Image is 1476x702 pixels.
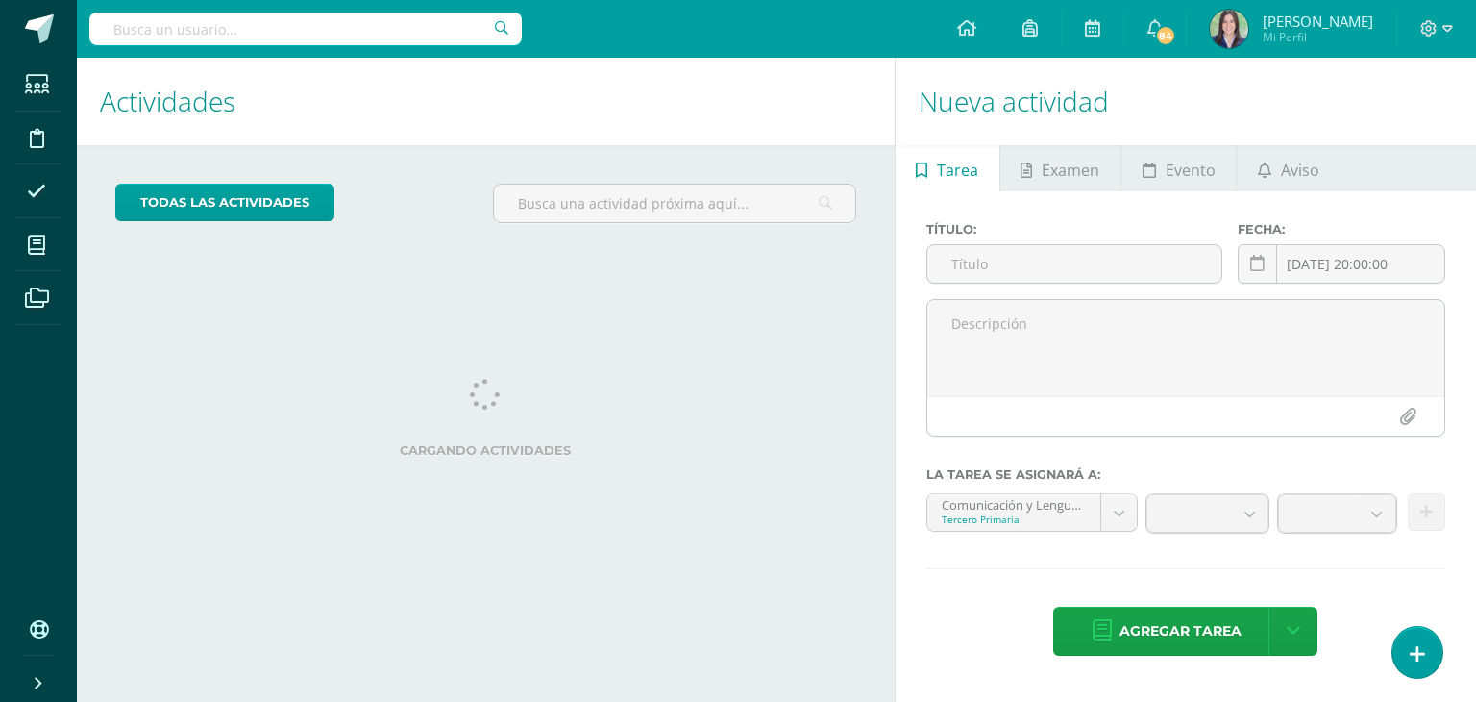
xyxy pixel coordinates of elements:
[927,494,1137,531] a: Comunicación y Lenguaje L3 Inglés 'A'Tercero Primaria
[1119,608,1242,655] span: Agregar tarea
[115,443,856,458] label: Cargando actividades
[926,467,1445,482] label: La tarea se asignará a:
[1238,222,1445,237] label: Fecha:
[1263,12,1373,31] span: [PERSON_NAME]
[942,513,1086,526] div: Tercero Primaria
[1042,147,1099,193] span: Examen
[89,13,522,45] input: Busca un usuario...
[100,58,872,145] h1: Actividades
[937,147,978,193] span: Tarea
[927,245,1222,283] input: Título
[942,494,1086,513] div: Comunicación y Lenguaje L3 Inglés 'A'
[919,58,1453,145] h1: Nueva actividad
[1263,29,1373,45] span: Mi Perfil
[1155,25,1176,46] span: 84
[896,145,999,191] a: Tarea
[1237,145,1340,191] a: Aviso
[1239,245,1444,283] input: Fecha de entrega
[926,222,1223,237] label: Título:
[1281,147,1319,193] span: Aviso
[1166,147,1216,193] span: Evento
[494,185,854,222] input: Busca una actividad próxima aquí...
[1210,10,1248,48] img: 5495e4ddb49c1ab69441b287596923ea.png
[1121,145,1236,191] a: Evento
[115,184,334,221] a: todas las Actividades
[1000,145,1120,191] a: Examen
